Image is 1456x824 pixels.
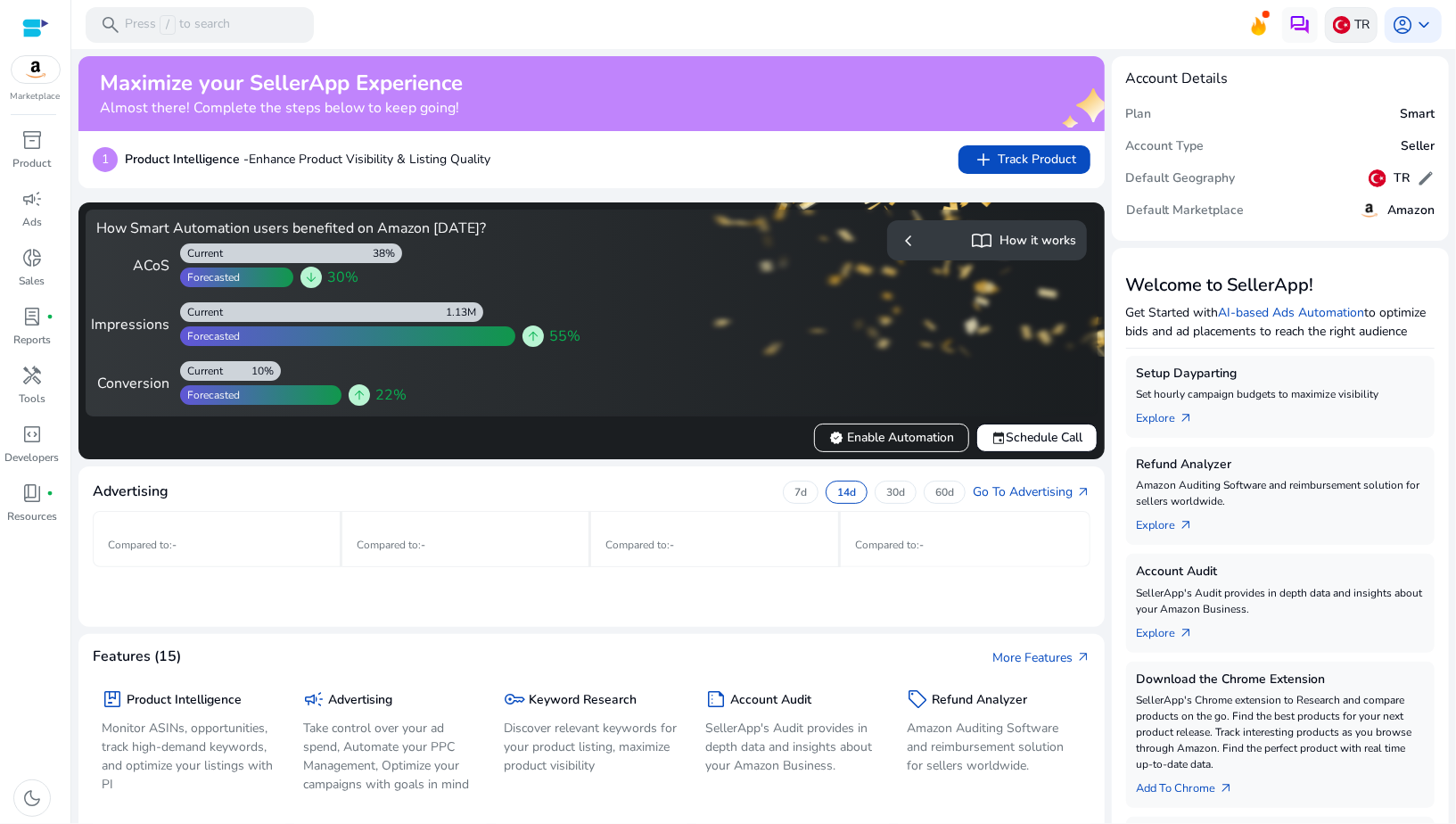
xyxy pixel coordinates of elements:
[93,147,118,172] p: 1
[108,537,325,553] p: Compared to :
[991,431,1006,445] span: event
[127,693,242,708] h5: Product Intelligence
[1137,457,1424,473] h5: Refund Analyzer
[1126,171,1236,186] h5: Default Geography
[1137,402,1208,427] a: Explorearrow_outward
[1369,169,1386,187] img: tr.svg
[919,538,924,552] span: -
[1126,70,1229,87] h4: Account Details
[46,313,53,320] span: fiber_manual_record
[1126,275,1435,296] h3: Welcome to SellerApp!
[180,270,240,284] div: Forecasted
[100,14,121,36] span: search
[125,151,249,168] b: Product Intelligence -
[180,329,240,343] div: Forecasted
[1126,139,1205,154] h5: Account Type
[1137,772,1248,797] a: Add To Chrome
[13,155,52,171] p: Product
[21,787,43,809] span: dark_mode
[886,485,905,499] p: 30d
[102,719,276,794] p: Monitor ASINs, opportunities, track high-demand keywords, and optimize your listings with PI
[1137,477,1424,509] p: Amazon Auditing Software and reimbursement solution for sellers worldwide.
[446,305,483,319] div: 1.13M
[1180,626,1194,640] span: arrow_outward
[96,373,169,394] div: Conversion
[530,693,638,708] h5: Keyword Research
[11,90,61,103] p: Marketplace
[829,431,843,445] span: verified
[1354,9,1370,40] p: TR
[1387,203,1435,218] h5: Amazon
[705,688,727,710] span: summarize
[1126,203,1245,218] h5: Default Marketplace
[992,648,1090,667] a: More Featuresarrow_outward
[971,230,992,251] span: import_contacts
[20,273,45,289] p: Sales
[976,424,1098,452] button: eventSchedule Call
[180,305,223,319] div: Current
[373,246,402,260] div: 38%
[93,648,181,665] h4: Features (15)
[327,267,358,288] span: 30%
[837,485,856,499] p: 14d
[907,688,928,710] span: sell
[375,384,407,406] span: 22%
[303,688,325,710] span: campaign
[125,150,490,169] p: Enhance Product Visibility & Listing Quality
[352,388,366,402] span: arrow_upward
[21,247,43,268] span: donut_small
[1394,171,1410,186] h5: TR
[1137,617,1208,642] a: Explorearrow_outward
[96,220,584,237] h4: How Smart Automation users benefited on Amazon [DATE]?
[1392,14,1413,36] span: account_circle
[898,230,919,251] span: chevron_left
[794,485,807,499] p: 7d
[96,314,169,335] div: Impressions
[13,332,51,348] p: Reports
[1219,304,1365,321] a: AI-based Ads Automation
[19,391,45,407] p: Tools
[526,329,540,343] span: arrow_upward
[973,482,1090,501] a: Go To Advertisingarrow_outward
[251,364,281,378] div: 10%
[814,424,969,452] button: verifiedEnable Automation
[1180,518,1194,532] span: arrow_outward
[1413,14,1435,36] span: keyboard_arrow_down
[999,234,1076,249] h5: How it works
[907,719,1082,775] p: Amazon Auditing Software and reimbursement solution for sellers worldwide.
[935,485,954,499] p: 60d
[1180,411,1194,425] span: arrow_outward
[357,537,575,553] p: Compared to :
[1126,107,1152,122] h5: Plan
[1137,692,1424,772] p: SellerApp's Chrome extension to Research and compare products on the go. Find the best products f...
[549,325,580,347] span: 55%
[100,100,463,117] h4: Almost there! Complete the steps below to keep going!
[605,537,824,553] p: Compared to :
[1359,200,1380,221] img: amazon.svg
[505,719,679,775] p: Discover relevant keywords for your product listing, maximize product visibility
[21,482,43,504] span: book_4
[21,424,43,445] span: code_blocks
[1076,485,1090,499] span: arrow_outward
[22,214,42,230] p: Ads
[1401,139,1435,154] h5: Seller
[102,688,123,710] span: package
[1417,169,1435,187] span: edit
[973,149,1076,170] span: Track Product
[421,538,425,552] span: -
[21,365,43,386] span: handyman
[303,719,478,794] p: Take control over your ad spend, Automate your PPC Management, Optimize your campaigns with goals...
[991,428,1082,447] span: Schedule Call
[1137,564,1424,580] h5: Account Audit
[46,490,53,497] span: fiber_manual_record
[5,449,60,466] p: Developers
[505,688,526,710] span: key
[93,483,169,500] h4: Advertising
[1400,107,1435,122] h5: Smart
[1333,16,1351,34] img: tr.svg
[855,537,1075,553] p: Compared to :
[125,15,230,35] p: Press to search
[21,306,43,327] span: lab_profile
[1137,367,1424,382] h5: Setup Dayparting
[932,693,1027,708] h5: Refund Analyzer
